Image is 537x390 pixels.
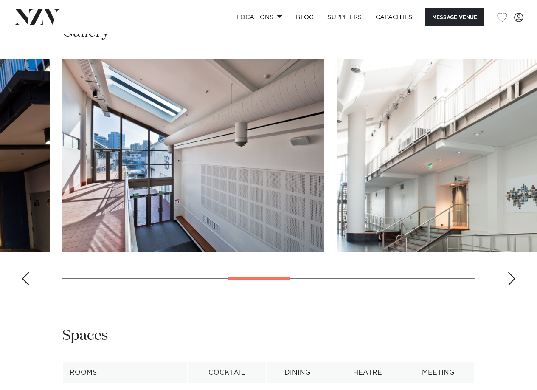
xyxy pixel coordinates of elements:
th: Theatre [329,362,402,383]
th: Meeting [402,362,474,383]
a: BLOG [289,8,321,26]
button: Message Venue [425,8,484,26]
th: Rooms [63,362,188,383]
th: Cocktail [188,362,267,383]
a: SUPPLIERS [321,8,368,26]
swiper-slide: 5 / 10 [62,59,324,252]
img: nzv-logo.png [14,9,60,25]
a: Locations [230,8,289,26]
a: Capacities [369,8,419,26]
h2: Spaces [62,326,108,345]
th: Dining [267,362,329,383]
